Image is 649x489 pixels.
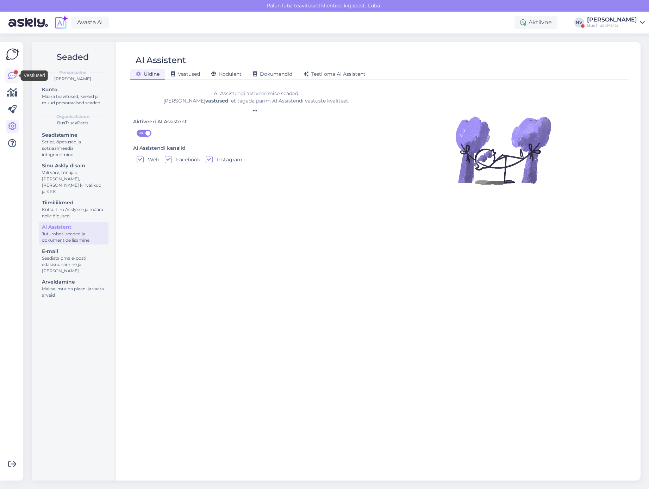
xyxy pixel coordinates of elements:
[39,85,108,107] a: KontoMäära teavitused, keeled ja muud personaalsed seaded
[514,16,557,29] div: Aktiivne
[42,86,105,93] div: Konto
[213,156,242,163] label: Instagram
[37,76,108,82] div: [PERSON_NAME]
[137,130,145,136] span: ON
[37,120,108,126] div: BusTruckParts
[42,139,105,158] div: Script, õpetused ja sotsiaalmeedia integreerimine
[39,277,108,299] a: ArveldamineMaksa, muuda plaani ja vaata arveid
[144,156,159,163] label: Web
[42,286,105,298] div: Maksa, muuda plaani ja vaata arveid
[587,17,637,23] div: [PERSON_NAME]
[39,247,108,275] a: E-mailSeadista oma e-posti edasisuunamine ja [PERSON_NAME]
[211,71,242,77] span: Koduleht
[133,118,187,126] div: Aktiveeri AI Assistent
[39,198,108,220] a: TiimiliikmedKutsu tiim Askly'sse ja määra neile õigused
[21,70,48,81] div: Vestlused
[42,223,105,231] div: AI Assistent
[42,231,105,243] div: Juturoboti seaded ja dokumentide lisamine
[171,71,200,77] span: Vastused
[42,162,105,169] div: Sinu Askly disain
[366,2,382,9] span: Luba
[136,54,186,67] div: AI Assistent
[454,101,553,200] img: Illustration
[6,48,19,61] img: Askly Logo
[205,98,229,104] b: vastused
[56,113,89,120] b: Organisatsioon
[54,15,68,30] img: explore-ai
[133,144,186,152] div: AI Assistendi kanalid
[42,169,105,195] div: Vali värv, tööajad, [PERSON_NAME], [PERSON_NAME] kiirvalikud ja KKK
[133,90,380,105] div: AI Assistendi aktiveerimise seaded. [PERSON_NAME] , et tagada parim AI Assistendi vastuste kvalit...
[42,248,105,255] div: E-mail
[71,17,109,29] a: Avasta AI
[39,222,108,244] a: AI AssistentJuturoboti seaded ja dokumentide lisamine
[42,131,105,139] div: Seadistamine
[42,255,105,274] div: Seadista oma e-posti edasisuunamine ja [PERSON_NAME]
[37,50,108,64] h2: Seaded
[574,18,584,27] div: NV
[304,71,366,77] span: Testi oma AI Assistent
[42,199,105,206] div: Tiimiliikmed
[42,278,105,286] div: Arveldamine
[587,23,637,28] div: BusTruckParts
[172,156,200,163] label: Facebook
[39,130,108,159] a: SeadistamineScript, õpetused ja sotsiaalmeedia integreerimine
[253,71,292,77] span: Dokumendid
[42,93,105,106] div: Määra teavitused, keeled ja muud personaalsed seaded
[136,71,160,77] span: Üldine
[42,206,105,219] div: Kutsu tiim Askly'sse ja määra neile õigused
[587,17,645,28] a: [PERSON_NAME]BusTruckParts
[59,69,87,76] b: Personaalne
[39,161,108,196] a: Sinu Askly disainVali värv, tööajad, [PERSON_NAME], [PERSON_NAME] kiirvalikud ja KKK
